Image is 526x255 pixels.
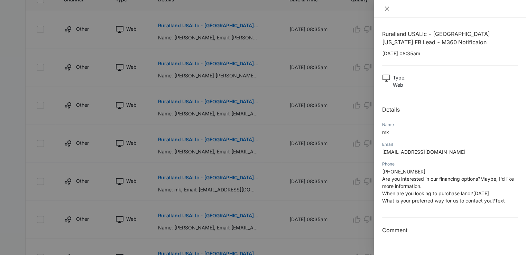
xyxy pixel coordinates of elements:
p: Type : [393,74,406,81]
span: Are you interested in our financing options?Maybe, I'd like more information. [382,176,514,189]
div: Name [382,122,518,128]
span: mk [382,129,389,135]
span: [PHONE_NUMBER] [382,169,425,174]
span: What is your preferred way for us to contact you?Text [382,198,505,204]
button: Close [382,6,392,12]
span: When are you looking to purchase land?[DATE] [382,190,489,196]
p: [DATE] 08:35am [382,50,518,57]
h1: Ruralland USALlc - [GEOGRAPHIC_DATA][US_STATE] FB Lead - M360 Notificaion [382,30,518,46]
h3: Comment [382,226,518,234]
div: Phone [382,161,518,167]
span: [EMAIL_ADDRESS][DOMAIN_NAME] [382,149,465,155]
span: close [384,6,390,11]
div: Email [382,141,518,148]
p: Web [393,81,406,88]
h2: Details [382,105,518,114]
